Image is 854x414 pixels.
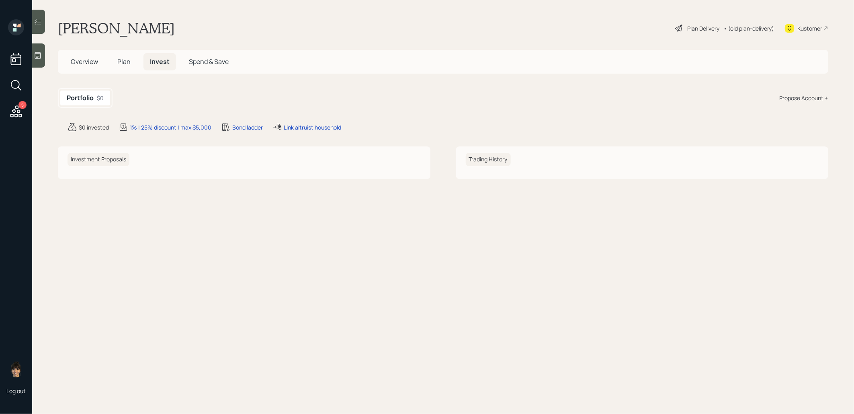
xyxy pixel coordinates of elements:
[284,123,341,132] div: Link altruist household
[687,24,719,33] div: Plan Delivery
[67,94,94,102] h5: Portfolio
[150,57,170,66] span: Invest
[8,361,24,377] img: treva-nostdahl-headshot.png
[71,57,98,66] span: Overview
[130,123,211,132] div: 1% | 25% discount | max $5,000
[466,153,511,166] h6: Trading History
[117,57,131,66] span: Plan
[97,94,104,102] div: $0
[723,24,774,33] div: • (old plan-delivery)
[189,57,229,66] span: Spend & Save
[18,101,27,109] div: 5
[780,94,828,102] div: Propose Account +
[6,387,26,395] div: Log out
[79,123,109,132] div: $0 invested
[232,123,263,132] div: Bond ladder
[68,153,129,166] h6: Investment Proposals
[58,19,175,37] h1: [PERSON_NAME]
[798,24,823,33] div: Kustomer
